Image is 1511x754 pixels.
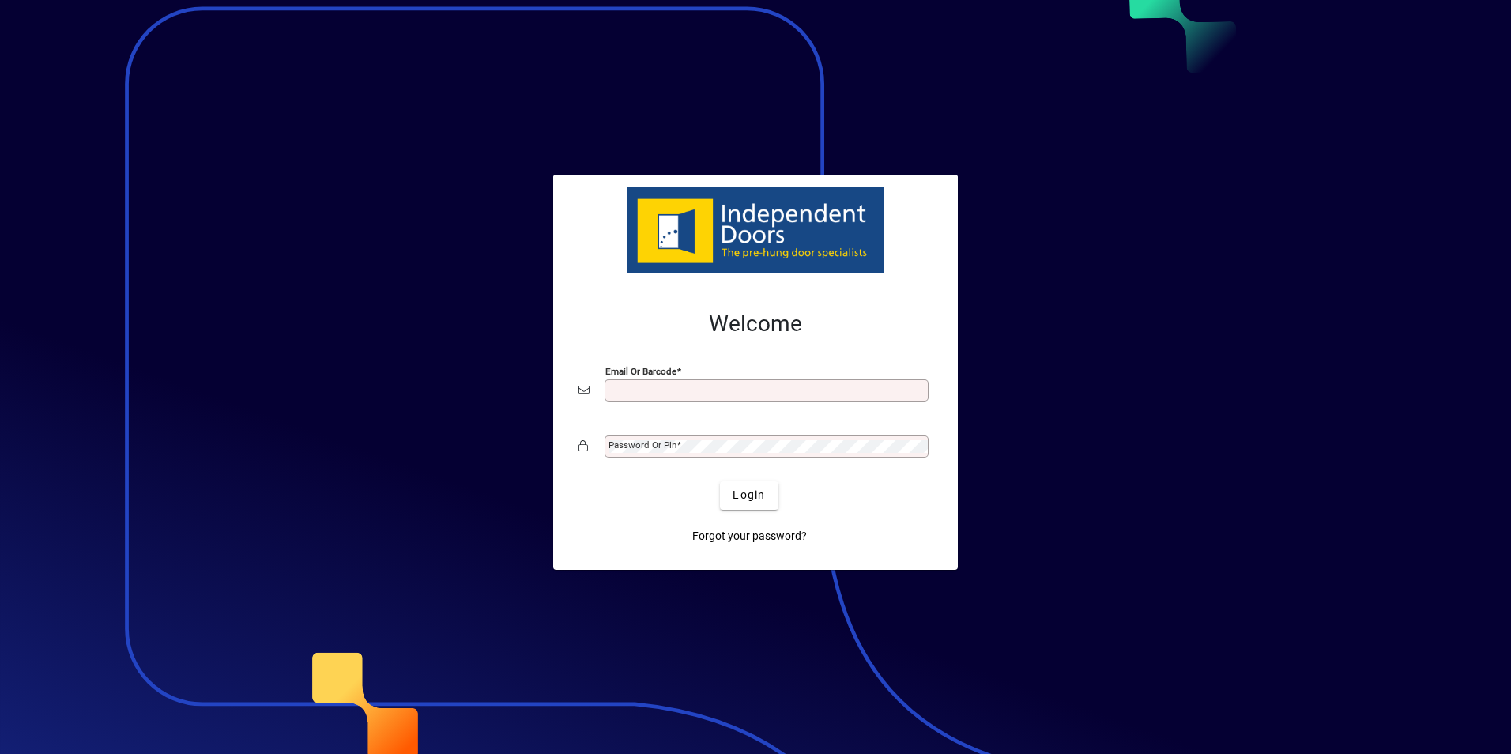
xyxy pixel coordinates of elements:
span: Login [733,487,765,503]
mat-label: Password or Pin [609,439,676,451]
h2: Welcome [578,311,933,337]
mat-label: Email or Barcode [605,365,676,376]
span: Forgot your password? [692,528,807,545]
button: Login [720,481,778,510]
a: Forgot your password? [686,522,813,551]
